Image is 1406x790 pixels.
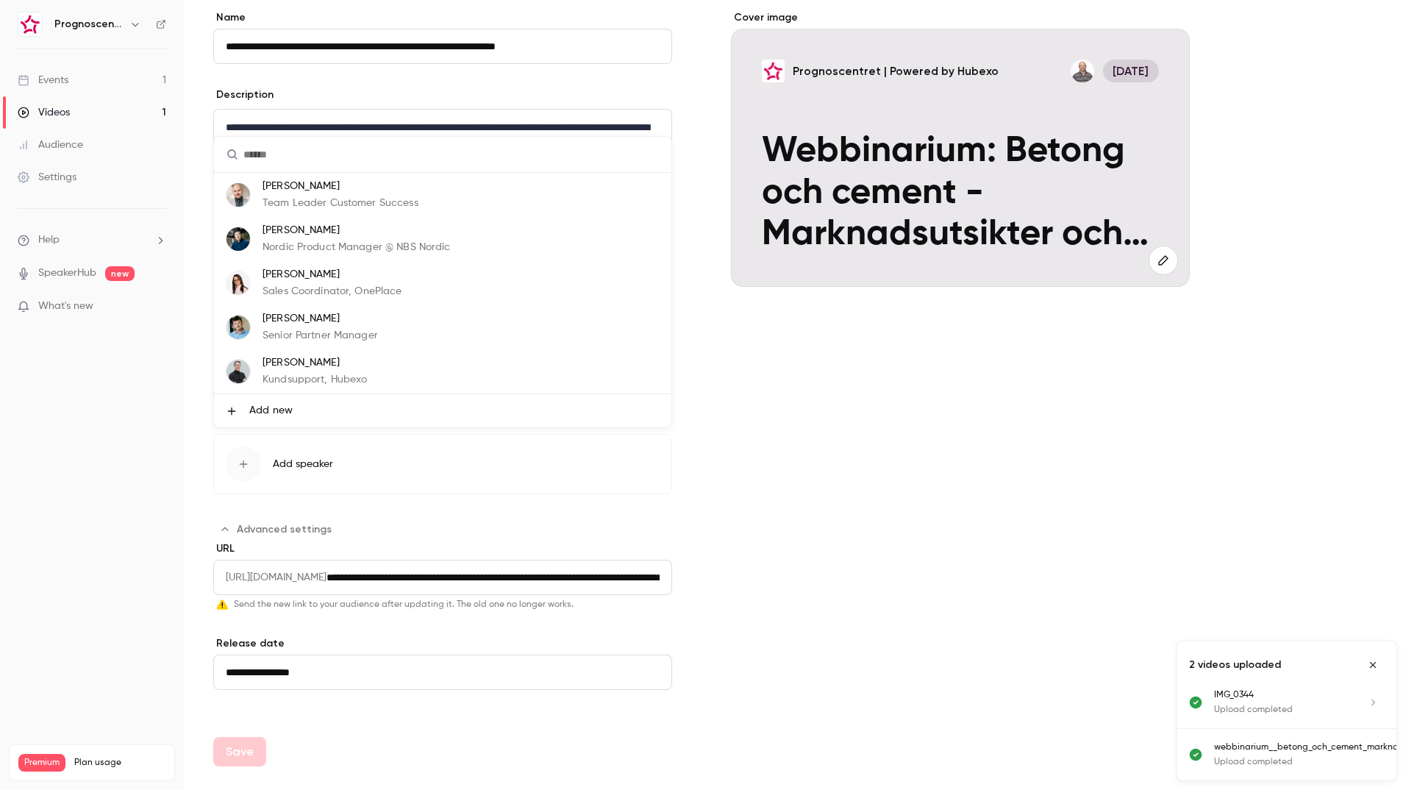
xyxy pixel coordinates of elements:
[226,183,250,207] img: Bo Abildtrup
[226,271,250,295] img: Marta Buzuk
[226,360,250,383] img: Peter Fahlberg
[263,372,368,388] p: Kundsupport, Hubexo
[263,355,368,371] p: [PERSON_NAME]
[263,311,378,327] p: [PERSON_NAME]
[263,267,402,282] p: [PERSON_NAME]
[226,316,250,339] img: Joachim Dannerfjord
[226,227,250,251] img: Mark Brinkæer
[249,403,293,419] span: Add new
[263,240,451,255] p: Nordic Product Manager @ NBS Nordic
[263,328,378,344] p: Senior Partner Manager
[263,179,418,194] p: [PERSON_NAME]
[263,284,402,299] p: Sales Coordinator, OnePlace
[263,196,418,211] p: Team Leader Customer Success
[263,223,451,238] p: [PERSON_NAME]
